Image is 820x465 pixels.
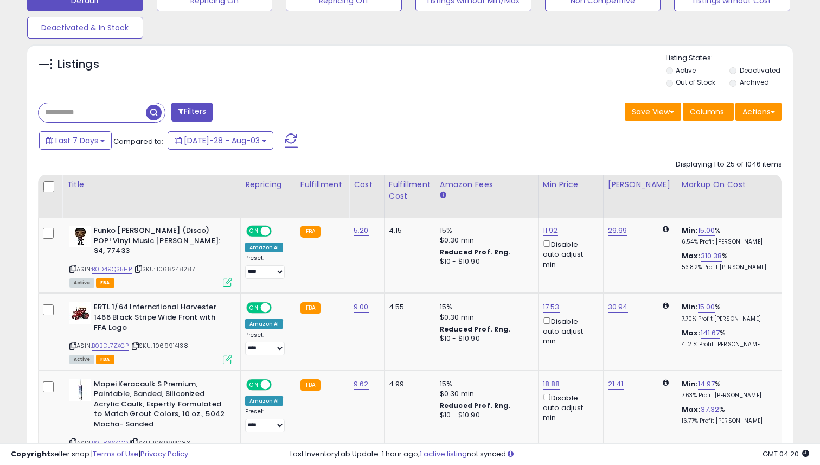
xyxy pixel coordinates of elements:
a: 310.38 [701,251,722,262]
span: FBA [96,278,114,288]
a: 5.20 [354,225,369,236]
small: FBA [300,379,321,391]
div: Fulfillment [300,179,344,190]
b: Reduced Prof. Rng. [440,247,511,257]
a: Privacy Policy [140,449,188,459]
div: Amazon AI [245,396,283,406]
span: OFF [270,227,287,236]
a: 29.99 [608,225,627,236]
span: Compared to: [113,136,163,146]
span: Last 7 Days [55,135,98,146]
span: OFF [270,380,287,389]
div: ASIN: [69,302,232,362]
div: $10 - $10.90 [440,334,530,343]
div: Amazon AI [245,243,283,252]
button: Deactivated & In Stock [27,17,143,39]
a: 37.32 [701,404,720,415]
p: 7.70% Profit [PERSON_NAME] [682,315,772,323]
div: Disable auto adjust min [543,392,595,423]
b: ERTL 1/64 International Harvester 1466 Black Stripe Wide Front with FFA Logo [94,302,226,335]
div: Cost [354,179,380,190]
div: Disable auto adjust min [543,238,595,270]
p: 7.63% Profit [PERSON_NAME] [682,392,772,399]
div: 4.99 [389,379,427,389]
div: Markup on Cost [682,179,776,190]
span: | SKU: 1069914138 [130,341,188,350]
a: Terms of Use [93,449,139,459]
button: Actions [735,103,782,121]
div: Min Price [543,179,599,190]
div: % [682,379,772,399]
span: FBA [96,355,114,364]
div: Repricing [245,179,291,190]
b: Funko [PERSON_NAME] (Disco) POP! Vinyl Music [PERSON_NAME]: S4, 77433 [94,226,226,259]
span: All listings currently available for purchase on Amazon [69,278,94,288]
p: 16.77% Profit [PERSON_NAME] [682,417,772,425]
img: 41ttpC01KuL._SL40_.jpg [69,302,91,324]
span: OFF [270,303,287,313]
p: 53.82% Profit [PERSON_NAME] [682,264,772,271]
div: Preset: [245,408,287,432]
th: The percentage added to the cost of goods (COGS) that forms the calculator for Min & Max prices. [677,175,780,218]
span: ON [247,227,261,236]
small: FBA [300,302,321,314]
div: % [682,405,772,425]
div: 4.55 [389,302,427,312]
div: $10 - $10.90 [440,411,530,420]
a: 141.67 [701,328,720,339]
button: [DATE]-28 - Aug-03 [168,131,273,150]
label: Out of Stock [676,78,715,87]
a: 17.53 [543,302,560,313]
div: 4.15 [389,226,427,235]
a: 15.00 [698,225,715,236]
div: Title [67,179,236,190]
div: $0.30 min [440,313,530,322]
a: B0BDL7ZXCP [92,341,129,351]
p: 41.21% Profit [PERSON_NAME] [682,341,772,348]
h5: Listings [57,57,99,72]
a: 9.62 [354,379,369,390]
label: Active [676,66,696,75]
b: Reduced Prof. Rng. [440,401,511,410]
b: Min: [682,225,698,235]
strong: Copyright [11,449,50,459]
span: Columns [690,106,724,117]
span: 2025-08-11 04:20 GMT [763,449,809,459]
small: Amazon Fees. [440,190,446,200]
button: Last 7 Days [39,131,112,150]
div: Last InventoryLab Update: 1 hour ago, not synced. [290,449,809,460]
b: Max: [682,404,701,415]
div: Amazon AI [245,319,283,329]
div: ASIN: [69,226,232,286]
div: 15% [440,226,530,235]
button: Columns [683,103,734,121]
div: Preset: [245,254,287,279]
label: Deactivated [740,66,780,75]
a: 18.88 [543,379,560,390]
a: 1 active listing [420,449,467,459]
button: Save View [625,103,681,121]
div: 15% [440,379,530,389]
a: 11.92 [543,225,558,236]
div: seller snap | | [11,449,188,460]
p: Listing States: [666,53,793,63]
div: % [682,226,772,246]
div: Displaying 1 to 25 of 1046 items [676,160,782,170]
a: 9.00 [354,302,369,313]
span: [DATE]-28 - Aug-03 [184,135,260,146]
b: Max: [682,328,701,338]
small: FBA [300,226,321,238]
div: [PERSON_NAME] [608,179,672,190]
div: Fulfillment Cost [389,179,431,202]
b: Min: [682,302,698,312]
div: Amazon Fees [440,179,534,190]
span: All listings currently available for purchase on Amazon [69,355,94,364]
b: Min: [682,379,698,389]
div: 15% [440,302,530,312]
p: 6.54% Profit [PERSON_NAME] [682,238,772,246]
button: Filters [171,103,213,122]
a: 14.97 [698,379,715,390]
img: 31V5q-TRIaL._SL40_.jpg [69,379,91,401]
div: Preset: [245,332,287,356]
b: Mapei Keracaulk S Premium, Paintable, Sanded, Siliconized Acrylic Caulk, Expertly Formulated to M... [94,379,226,432]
